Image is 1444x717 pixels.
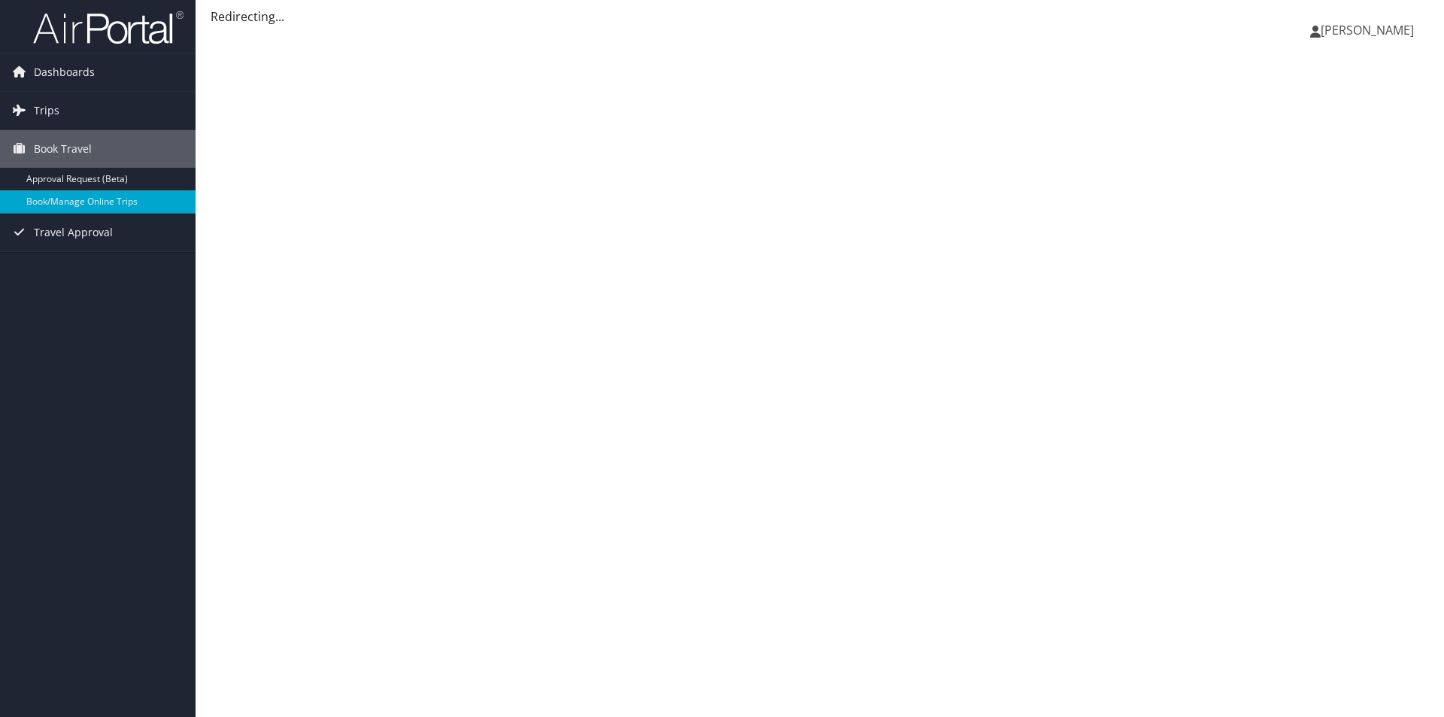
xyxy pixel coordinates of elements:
[1321,22,1414,38] span: [PERSON_NAME]
[34,130,92,168] span: Book Travel
[34,92,59,129] span: Trips
[1310,8,1429,53] a: [PERSON_NAME]
[33,10,184,45] img: airportal-logo.png
[34,53,95,91] span: Dashboards
[34,214,113,251] span: Travel Approval
[211,8,1429,26] div: Redirecting...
